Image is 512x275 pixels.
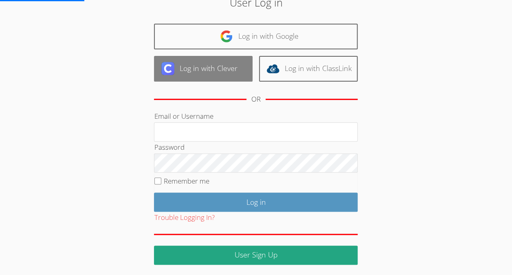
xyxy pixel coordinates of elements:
img: clever-logo-6eab21bc6e7a338710f1a6ff85c0baf02591cd810cc4098c63d3a4b26e2feb20.svg [161,62,174,75]
div: OR [251,93,261,105]
button: Trouble Logging In? [154,212,214,224]
label: Remember me [164,176,209,186]
a: Log in with ClassLink [259,56,358,82]
label: Email or Username [154,111,213,121]
a: Log in with Clever [154,56,253,82]
a: User Sign Up [154,246,358,265]
img: classlink-logo-d6bb404cc1216ec64c9a2012d9dc4662098be43eaf13dc465df04b49fa7ab582.svg [266,62,279,75]
img: google-logo-50288ca7cdecda66e5e0955fdab243c47b7ad437acaf1139b6f446037453330a.svg [220,30,233,43]
a: Log in with Google [154,24,358,49]
label: Password [154,142,184,152]
input: Log in [154,193,358,212]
